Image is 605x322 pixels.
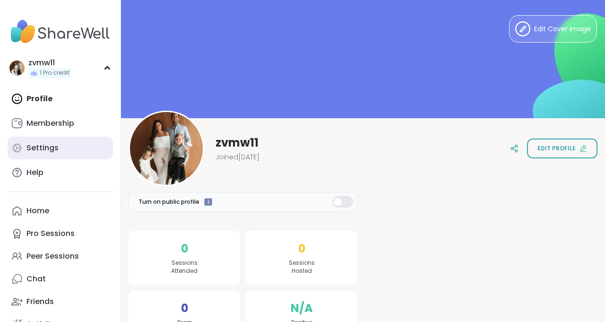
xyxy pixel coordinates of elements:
div: zvmw11 [28,58,71,68]
iframe: Spotlight [204,198,212,206]
span: Edit profile [537,144,576,153]
a: Chat [8,268,113,290]
span: 1 Pro credit [40,69,69,77]
span: Sessions Attended [171,259,198,275]
span: Edit Cover Image [534,24,591,34]
a: Friends [8,290,113,313]
button: Edit Cover Image [509,15,597,43]
span: 0 [298,240,305,257]
a: Help [8,161,113,184]
div: Peer Sessions [26,251,79,261]
a: Peer Sessions [8,245,113,268]
button: Edit profile [527,139,597,158]
div: Settings [26,143,59,153]
div: Help [26,167,43,178]
div: Membership [26,118,74,129]
div: Chat [26,274,46,284]
img: ShareWell Nav Logo [8,15,113,48]
a: Pro Sessions [8,222,113,245]
span: 0 [181,240,188,257]
div: Friends [26,296,54,307]
span: N/A [291,300,313,317]
span: zvmw11 [216,135,259,150]
img: zvmw11 [130,112,203,185]
span: Turn on public profile [138,198,199,206]
span: Joined [DATE] [216,152,259,162]
div: Home [26,206,49,216]
a: Home [8,200,113,222]
div: Pro Sessions [26,228,75,239]
img: zvmw11 [9,61,25,76]
a: Settings [8,137,113,159]
span: 0 [181,300,188,317]
span: Sessions Hosted [289,259,315,275]
a: Membership [8,112,113,135]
